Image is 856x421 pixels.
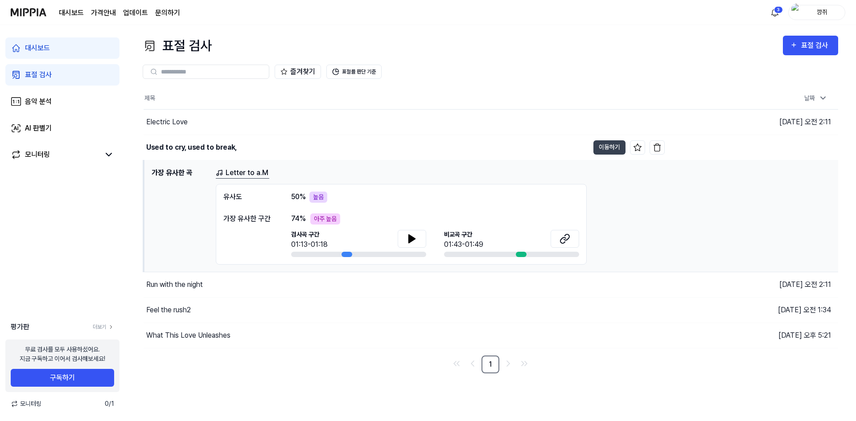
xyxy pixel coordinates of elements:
a: 표절 검사 [5,64,119,86]
button: 표절률 판단 기준 [326,65,382,79]
td: [DATE] 오전 2:11 [665,272,839,297]
a: Go to first page [449,356,464,371]
span: 평가판 [11,322,29,332]
nav: pagination [143,356,838,373]
a: 문의하기 [155,8,180,18]
img: profile [791,4,802,21]
div: 3 [774,6,783,13]
div: Feel the rush2 [146,305,191,315]
a: Letter to a.M [216,168,269,179]
h1: 가장 유사한 곡 [152,168,209,265]
div: 표절 검사 [143,36,212,56]
a: 음악 분석 [5,91,119,112]
a: 모니터링 [11,149,100,160]
div: 음악 분석 [25,96,52,107]
span: 74 % [291,213,306,224]
a: 가격안내 [91,8,116,18]
span: 검사곡 구간 [291,230,328,239]
div: 아주 높음 [310,213,340,225]
span: 비교곡 구간 [444,230,483,239]
button: 구독하기 [11,369,114,387]
div: 대시보드 [25,43,50,53]
span: 모니터링 [11,399,41,409]
button: 알림3 [768,5,782,20]
img: 알림 [770,7,780,18]
img: delete [653,143,662,152]
div: 날짜 [801,91,831,106]
button: 표절 검사 [783,36,838,55]
div: 가장 유사한 구간 [223,213,273,224]
td: [DATE] 오후 5:21 [665,323,839,348]
a: Go to last page [517,356,531,371]
div: 01:43-01:49 [444,239,483,250]
button: 즐겨찾기 [275,65,321,79]
a: Go to previous page [465,356,480,371]
td: [DATE] 오전 1:34 [665,297,839,323]
a: 대시보드 [59,8,84,18]
div: 유사도 [223,192,273,203]
div: 깡쥐 [805,7,840,17]
th: 제목 [144,88,665,109]
div: 무료 검사를 모두 사용하셨어요. 지금 구독하고 이어서 검사해보세요! [20,345,105,364]
a: AI 판별기 [5,118,119,139]
td: [DATE] 오전 2:11 [665,135,839,160]
div: 모니터링 [25,149,50,160]
div: Used to cry, used to break, [146,142,237,153]
div: What This Love Unleashes [146,330,230,341]
a: Go to next page [501,356,515,371]
button: profile깡쥐 [788,5,845,20]
a: 1 [481,356,499,373]
div: 01:13-01:18 [291,239,328,250]
div: Run with the night [146,279,203,290]
div: AI 판별기 [25,123,52,134]
a: 대시보드 [5,37,119,59]
span: 0 / 1 [105,399,114,409]
div: 표절 검사 [25,69,52,80]
div: Electric Love [146,117,188,127]
span: 50 % [291,192,306,202]
a: 더보기 [93,323,114,331]
a: 업데이트 [123,8,148,18]
div: 표절 검사 [801,40,831,51]
div: 높음 [309,192,327,203]
button: 이동하기 [593,140,626,155]
td: [DATE] 오전 2:11 [665,109,839,135]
